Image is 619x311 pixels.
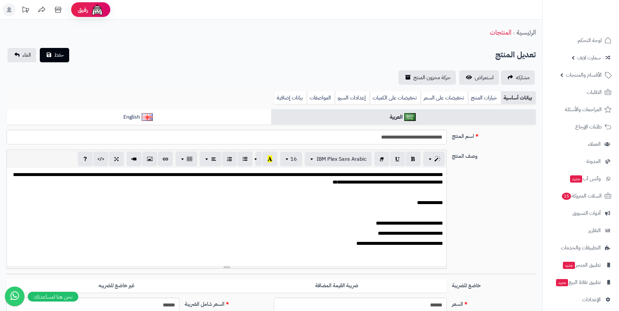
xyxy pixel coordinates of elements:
span: الطلبات [587,88,602,97]
span: السلات المتروكة [561,191,602,200]
label: السعر شامل الضريبة [182,298,271,308]
a: تحديثات المنصة [17,3,34,18]
label: غير خاضع للضريبه [7,279,226,292]
a: المدونة [547,154,615,169]
a: الطلبات [547,84,615,100]
span: العملاء [588,140,601,149]
a: الغاء [8,48,36,62]
a: تخفيضات على السعر [421,91,468,104]
span: المدونة [586,157,601,166]
span: سمارت لايف [577,53,601,62]
span: الإعدادات [582,295,601,304]
a: تطبيق المتجرجديد [547,257,615,273]
button: 16 [280,152,302,166]
a: الإعدادات [547,292,615,307]
h2: تعديل المنتج [495,48,536,62]
span: 16 [290,155,297,163]
span: IBM Plex Sans Arabic [317,155,366,163]
a: إعدادات السيو [335,91,370,104]
span: تطبيق المتجر [562,260,601,270]
span: 15 [562,193,571,200]
button: حفظ [40,48,69,62]
a: أدوات التسويق [547,205,615,221]
a: المنتجات [490,27,511,37]
a: العربية [271,109,536,125]
span: الغاء [23,51,31,59]
a: حركة مخزون المنتج [398,70,456,85]
span: أدوات التسويق [572,209,601,218]
a: استعراض [459,70,499,85]
a: بيانات إضافية [274,91,307,104]
span: تطبيق نقاط البيع [555,278,601,287]
a: التقارير [547,223,615,238]
label: خاضع للضريبة [449,279,538,289]
span: حركة مخزون المنتج [413,74,451,81]
a: بيانات أساسية [501,91,536,104]
span: جديد [563,262,575,269]
label: ضريبة القيمة المضافة [227,279,447,292]
span: وآتس آب [569,174,601,183]
a: خيارات المنتج [468,91,501,104]
span: استعراض [475,74,494,81]
img: logo-2.png [575,17,613,30]
span: جديد [570,175,582,183]
a: لوحة التحكم [547,33,615,48]
a: السلات المتروكة15 [547,188,615,204]
a: المراجعات والأسئلة [547,102,615,117]
span: طلبات الإرجاع [575,122,602,131]
a: English [7,109,271,125]
img: العربية [404,113,416,121]
a: المواصفات [307,91,335,104]
span: جديد [556,279,568,286]
span: المراجعات والأسئلة [565,105,602,114]
span: التطبيقات والخدمات [561,243,601,252]
a: وآتس آبجديد [547,171,615,186]
label: السعر [449,298,538,308]
a: الرئيسية [517,27,536,37]
img: English [142,113,153,121]
a: تخفيضات على الكميات [370,91,421,104]
a: تطبيق نقاط البيعجديد [547,274,615,290]
label: اسم المنتج [449,130,538,140]
a: مشاركه [501,70,535,85]
span: رفيق [78,6,88,14]
button: IBM Plex Sans Arabic [305,152,372,166]
span: الأقسام والمنتجات [566,70,602,80]
span: حفظ [54,51,64,59]
span: مشاركه [516,74,530,81]
a: العملاء [547,136,615,152]
span: لوحة التحكم [578,36,602,45]
span: التقارير [588,226,601,235]
label: وصف المنتج [449,150,538,160]
a: التطبيقات والخدمات [547,240,615,256]
a: طلبات الإرجاع [547,119,615,135]
img: ai-face.png [91,3,104,16]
